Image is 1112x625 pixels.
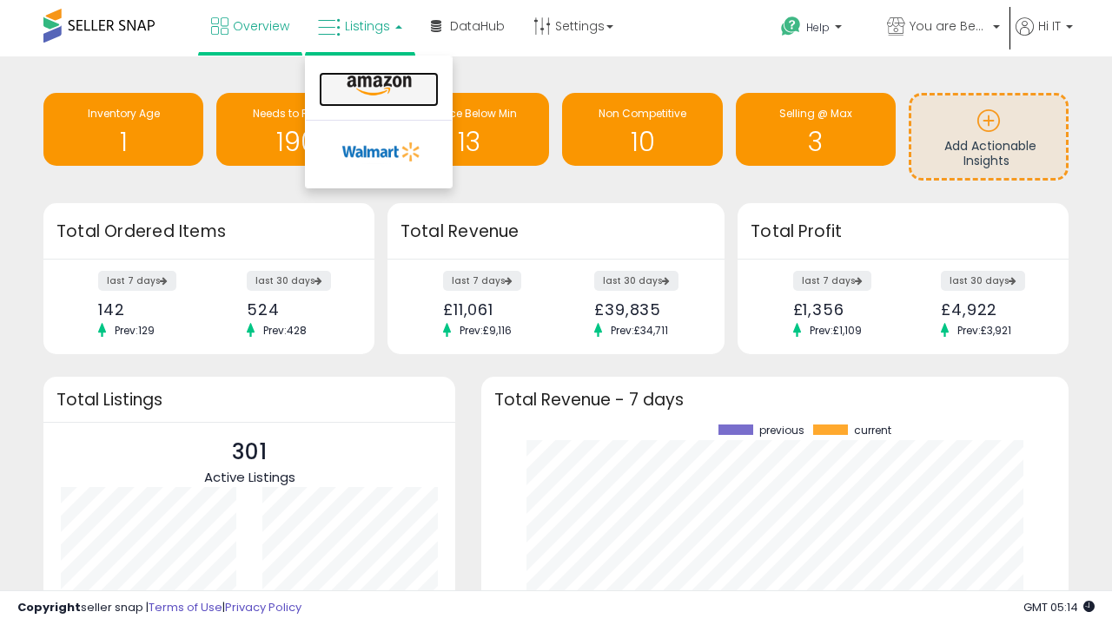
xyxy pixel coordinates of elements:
div: £39,835 [594,300,694,319]
span: Prev: 129 [106,323,163,338]
a: Terms of Use [149,599,222,615]
span: Needs to Reprice [253,106,341,121]
a: Needs to Reprice 190 [216,93,376,166]
span: You are Beautiful ([GEOGRAPHIC_DATA]) [910,17,988,35]
h3: Total Revenue - 7 days [494,393,1056,406]
a: Hi IT [1016,17,1073,56]
h1: 1 [52,128,195,156]
span: Overview [233,17,289,35]
span: Inventory Age [88,106,160,121]
a: Add Actionable Insights [911,95,1066,178]
div: £11,061 [443,300,543,319]
h1: 13 [398,128,540,156]
h1: 10 [571,128,713,156]
span: previous [759,424,804,437]
span: Selling @ Max [779,106,852,121]
a: Privacy Policy [225,599,301,615]
span: BB Price Below Min [421,106,517,121]
div: £1,356 [793,300,890,319]
p: 301 [204,436,295,469]
h1: 3 [745,128,887,156]
div: £4,922 [941,300,1038,319]
span: Help [806,20,830,35]
div: 142 [98,300,195,319]
i: Get Help [780,16,802,37]
label: last 7 days [793,271,871,291]
strong: Copyright [17,599,81,615]
a: BB Price Below Min 13 [389,93,549,166]
span: DataHub [450,17,505,35]
label: last 30 days [247,271,331,291]
span: Prev: £3,921 [949,323,1020,338]
h3: Total Ordered Items [56,220,361,244]
div: 524 [247,300,344,319]
span: Prev: £1,109 [801,323,870,338]
h3: Total Revenue [400,220,712,244]
span: Prev: 428 [255,323,315,338]
a: Non Competitive 10 [562,93,722,166]
label: last 30 days [594,271,678,291]
h3: Total Listings [56,393,442,406]
span: 2025-10-10 05:14 GMT [1023,599,1095,615]
h1: 190 [225,128,367,156]
a: Selling @ Max 3 [736,93,896,166]
h3: Total Profit [751,220,1056,244]
label: last 7 days [443,271,521,291]
label: last 7 days [98,271,176,291]
span: Listings [345,17,390,35]
a: Help [767,3,871,56]
a: Inventory Age 1 [43,93,203,166]
span: Add Actionable Insights [944,137,1036,170]
span: Active Listings [204,468,295,486]
span: current [854,424,891,437]
span: Hi IT [1038,17,1061,35]
span: Prev: £9,116 [451,323,520,338]
label: last 30 days [941,271,1025,291]
span: Non Competitive [599,106,686,121]
div: seller snap | | [17,600,301,616]
span: Prev: £34,711 [602,323,677,338]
